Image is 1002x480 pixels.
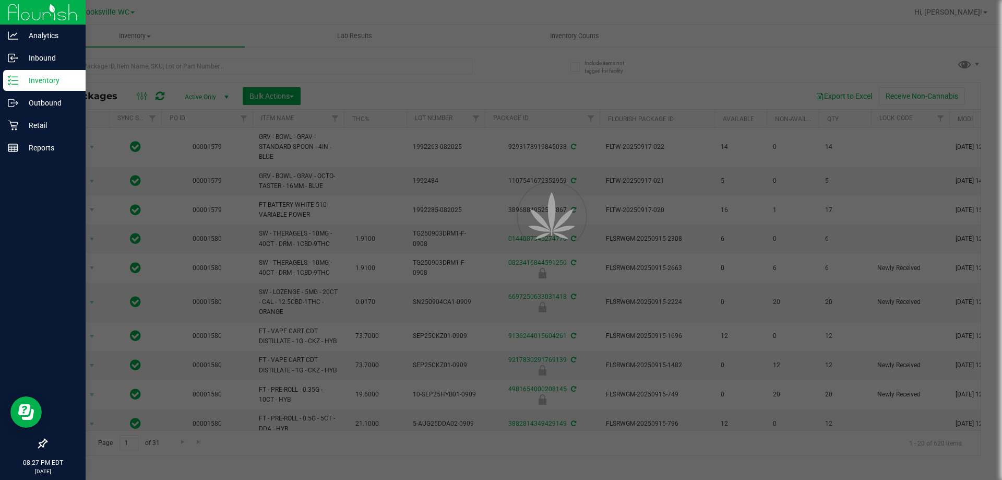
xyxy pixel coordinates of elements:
[18,29,81,42] p: Analytics
[5,467,81,475] p: [DATE]
[8,120,18,131] inline-svg: Retail
[18,97,81,109] p: Outbound
[8,53,18,63] inline-svg: Inbound
[18,142,81,154] p: Reports
[10,396,42,428] iframe: Resource center
[8,75,18,86] inline-svg: Inventory
[18,74,81,87] p: Inventory
[8,30,18,41] inline-svg: Analytics
[5,458,81,467] p: 08:27 PM EDT
[18,52,81,64] p: Inbound
[8,143,18,153] inline-svg: Reports
[8,98,18,108] inline-svg: Outbound
[18,119,81,132] p: Retail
